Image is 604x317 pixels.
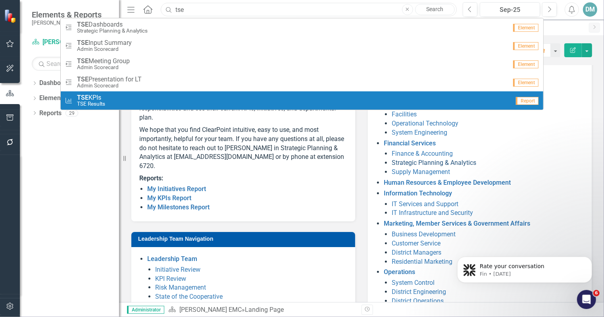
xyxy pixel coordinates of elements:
[392,110,417,118] a: Facilities
[392,240,440,247] a: Customer Service
[593,290,600,296] span: 6
[483,5,537,15] div: Sep-25
[139,124,347,172] p: We hope that you find ClearPoint intuitive, easy to use, and most importantly, helpful for your t...
[583,2,597,17] button: DM
[39,79,73,88] a: Dashboards
[245,306,284,313] div: Landing Page
[513,79,539,87] span: Element
[32,38,111,47] a: [PERSON_NAME] EMC
[384,268,415,276] a: Operations
[147,255,197,263] a: Leadership Team
[77,64,130,70] small: Admin Scorecard
[61,18,543,37] a: DashboardsStrategic Planning & AnalyticsElement
[139,68,340,121] span: This is a tool for you and your team to track your KPIs and initiatives in one central place. KPI...
[384,179,511,186] a: Human Resources & Employee Development
[392,159,476,166] a: Strategic Planning & Analytics
[4,9,18,23] img: ClearPoint Strategy
[480,2,540,17] button: Sep-25
[155,284,206,291] a: Risk Management
[445,240,604,296] iframe: Intercom notifications message
[415,4,455,15] a: Search
[147,203,210,211] a: My Milestones Report
[77,39,132,46] span: Input Summary
[384,189,452,197] a: Information Technology
[384,139,436,147] a: Financial Services
[155,266,200,273] a: Initiative Review
[513,42,539,50] span: Element
[39,109,62,118] a: Reports
[127,306,164,314] span: Administrator
[392,120,458,127] a: Operational Technology
[161,3,457,17] input: Search ClearPoint...
[77,28,148,34] small: Strategic Planning & Analytics
[392,129,447,136] a: System Engineering
[516,97,539,105] span: Report
[513,60,539,68] span: Element
[513,24,539,32] span: Element
[168,305,356,315] div: »
[147,185,206,193] a: My Initiatives Report
[577,290,596,309] iframe: Intercom live chat
[392,279,435,286] a: System Control
[61,37,543,55] a: Input SummaryAdmin ScorecardElement
[392,230,456,238] a: Business Development
[155,302,306,309] a: Corporate Strategic Planning Initiatives Through 2026
[77,46,132,52] small: Admin Scorecard
[384,220,530,227] a: Marketing, Member Services & Government Affairs
[39,94,66,103] a: Elements
[65,110,78,116] div: 29
[147,194,191,202] a: My KPIs Report
[392,168,450,176] a: Supply Management
[392,249,441,256] a: District Managers
[32,57,111,71] input: Search Below...
[32,10,102,19] span: Elements & Reports
[155,275,186,282] a: KPI Review
[61,91,543,110] a: Report
[392,150,453,157] a: Finance & Accounting
[392,258,452,265] a: Residential Marketing
[155,293,223,300] a: State of the Cooperative
[77,21,148,28] span: Dashboards
[77,83,142,89] small: Admin Scorecard
[392,288,446,296] a: District Engineering
[392,297,444,305] a: District Operations
[77,58,130,65] span: Meeting Group
[392,200,458,208] a: IT Services and Support
[77,76,142,83] span: Presentation for LT
[32,19,102,26] small: [PERSON_NAME] EMC
[61,73,543,91] a: Presentation for LTAdmin ScorecardElement
[138,236,351,242] h3: Leadership Team Navigation
[392,209,473,216] a: IT Infrastructure and Security
[139,174,163,182] strong: Reports:
[179,306,242,313] a: [PERSON_NAME] EMC
[61,55,543,73] a: Meeting GroupAdmin ScorecardElement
